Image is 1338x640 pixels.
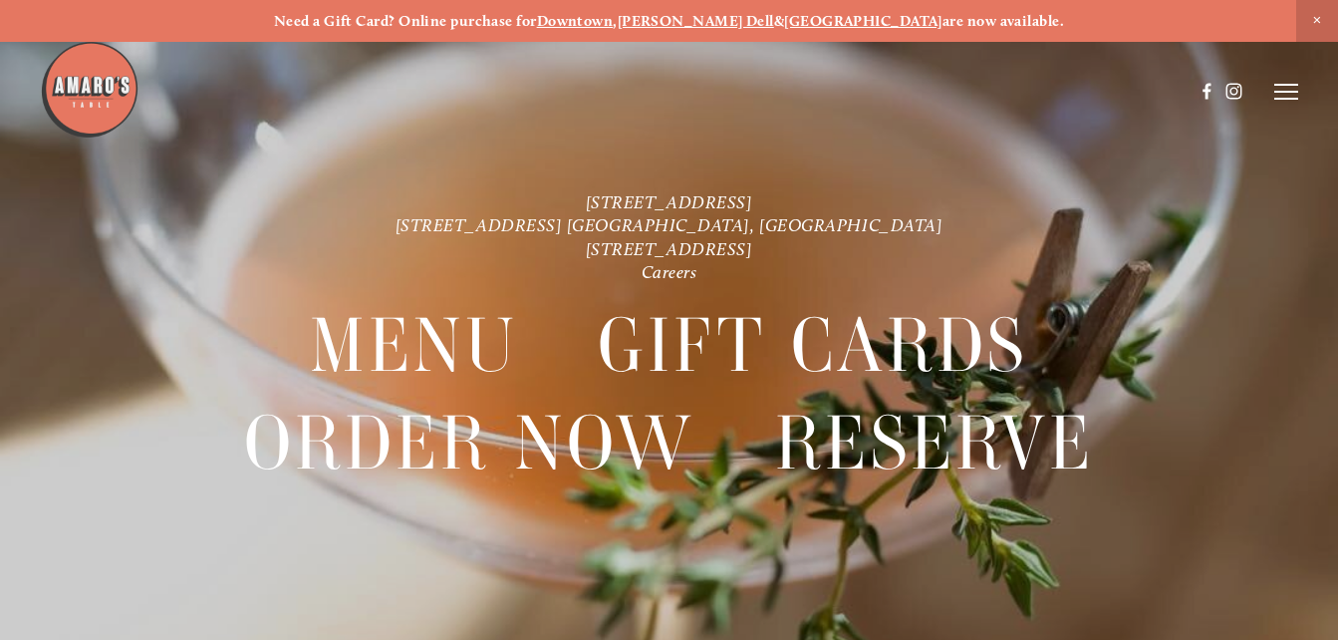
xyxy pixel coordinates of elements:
[775,395,1093,492] span: Reserve
[244,395,694,491] a: Order Now
[396,215,943,236] a: [STREET_ADDRESS] [GEOGRAPHIC_DATA], [GEOGRAPHIC_DATA]
[310,297,518,395] span: Menu
[642,261,697,282] a: Careers
[598,297,1028,394] a: Gift Cards
[613,12,617,30] strong: ,
[40,40,139,140] img: Amaro's Table
[274,12,537,30] strong: Need a Gift Card? Online purchase for
[586,238,753,259] a: [STREET_ADDRESS]
[774,12,784,30] strong: &
[942,12,1064,30] strong: are now available.
[775,395,1093,491] a: Reserve
[586,191,753,212] a: [STREET_ADDRESS]
[598,297,1028,395] span: Gift Cards
[537,12,614,30] a: Downtown
[310,297,518,394] a: Menu
[784,12,942,30] a: [GEOGRAPHIC_DATA]
[618,12,774,30] a: [PERSON_NAME] Dell
[244,395,694,492] span: Order Now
